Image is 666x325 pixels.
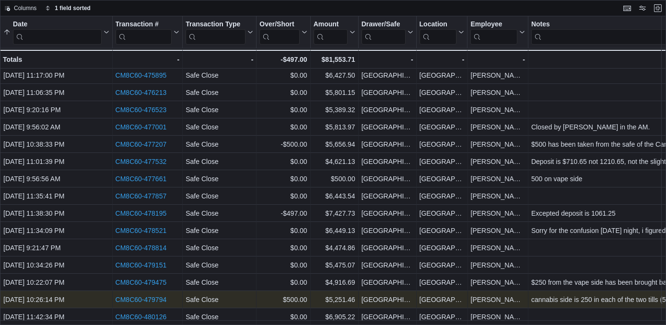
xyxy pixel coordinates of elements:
[420,294,465,305] div: [GEOGRAPHIC_DATA]
[314,104,355,116] div: $5,389.32
[420,190,465,202] div: [GEOGRAPHIC_DATA]
[116,175,167,183] a: CM8C60-477661
[314,20,355,45] button: Amount
[471,173,525,185] div: [PERSON_NAME] peer
[314,87,355,98] div: $5,801.15
[259,20,307,45] button: Over/Short
[420,225,465,236] div: [GEOGRAPHIC_DATA]
[116,209,167,217] a: CM8C60-478195
[314,225,355,236] div: $6,449.13
[259,156,307,167] div: $0.00
[420,20,457,45] div: Location
[3,104,109,116] div: [DATE] 9:20:16 PM
[186,70,253,81] div: Safe Close
[362,277,413,288] div: [GEOGRAPHIC_DATA]
[314,20,348,45] div: Amount
[186,190,253,202] div: Safe Close
[3,173,109,185] div: [DATE] 9:56:56 AM
[471,139,525,150] div: [PERSON_NAME]
[259,208,307,219] div: -$497.00
[116,20,172,29] div: Transaction #
[186,156,253,167] div: Safe Close
[420,20,457,29] div: Location
[3,277,109,288] div: [DATE] 10:22:07 PM
[362,121,413,133] div: [GEOGRAPHIC_DATA]
[314,208,355,219] div: $7,427.73
[314,173,355,185] div: $500.00
[3,190,109,202] div: [DATE] 11:35:41 PM
[637,2,648,14] button: Display options
[471,208,525,219] div: [PERSON_NAME]
[420,121,465,133] div: [GEOGRAPHIC_DATA]
[186,54,253,65] div: -
[420,54,465,65] div: -
[3,294,109,305] div: [DATE] 10:26:14 PM
[186,104,253,116] div: Safe Close
[420,173,465,185] div: [GEOGRAPHIC_DATA]
[259,259,307,271] div: $0.00
[362,20,406,45] div: Drawer/Safe
[470,20,517,45] div: Employee
[362,173,413,185] div: [GEOGRAPHIC_DATA]
[420,20,465,45] button: Location
[362,225,413,236] div: [GEOGRAPHIC_DATA]
[186,277,253,288] div: Safe Close
[116,227,167,234] a: CM8C60-478521
[186,173,253,185] div: Safe Close
[362,294,413,305] div: [GEOGRAPHIC_DATA]
[186,208,253,219] div: Safe Close
[420,311,465,323] div: [GEOGRAPHIC_DATA]
[3,225,109,236] div: [DATE] 11:34:09 PM
[116,89,167,96] a: CM8C60-476213
[13,20,102,29] div: Date
[259,87,307,98] div: $0.00
[471,259,525,271] div: [PERSON_NAME]
[3,139,109,150] div: [DATE] 10:38:33 PM
[314,20,348,29] div: Amount
[186,20,245,29] div: Transaction Type
[116,140,167,148] a: CM8C60-477207
[314,311,355,323] div: $6,905.22
[3,242,109,254] div: [DATE] 9:21:47 PM
[471,225,525,236] div: [PERSON_NAME]
[259,121,307,133] div: $0.00
[470,54,525,65] div: -
[471,104,525,116] div: [PERSON_NAME]
[420,208,465,219] div: [GEOGRAPHIC_DATA]
[362,208,413,219] div: [GEOGRAPHIC_DATA]
[420,242,465,254] div: [GEOGRAPHIC_DATA]
[420,70,465,81] div: [GEOGRAPHIC_DATA]
[186,294,253,305] div: Safe Close
[259,20,299,45] div: Over/Short
[314,54,355,65] div: $81,553.71
[259,242,307,254] div: $0.00
[186,311,253,323] div: Safe Close
[55,4,91,12] span: 1 field sorted
[420,139,465,150] div: [GEOGRAPHIC_DATA]
[362,311,413,323] div: [GEOGRAPHIC_DATA]
[186,139,253,150] div: Safe Close
[470,20,517,29] div: Employee
[186,20,245,45] div: Transaction Type
[471,156,525,167] div: [PERSON_NAME]
[14,4,36,12] span: Columns
[471,277,525,288] div: [PERSON_NAME]
[259,173,307,185] div: $0.00
[362,190,413,202] div: [GEOGRAPHIC_DATA]
[420,277,465,288] div: [GEOGRAPHIC_DATA]
[116,296,167,303] a: CM8C60-479794
[116,158,167,165] a: CM8C60-477532
[3,54,109,65] div: Totals
[186,87,253,98] div: Safe Close
[259,54,307,65] div: -$497.00
[116,279,167,286] a: CM8C60-479475
[471,311,525,323] div: [PERSON_NAME]
[362,156,413,167] div: [GEOGRAPHIC_DATA]
[314,190,355,202] div: $6,443.54
[259,311,307,323] div: $0.00
[116,20,172,45] div: Transaction # URL
[420,259,465,271] div: [GEOGRAPHIC_DATA]
[259,190,307,202] div: $0.00
[116,71,167,79] a: CM8C60-475895
[259,70,307,81] div: $0.00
